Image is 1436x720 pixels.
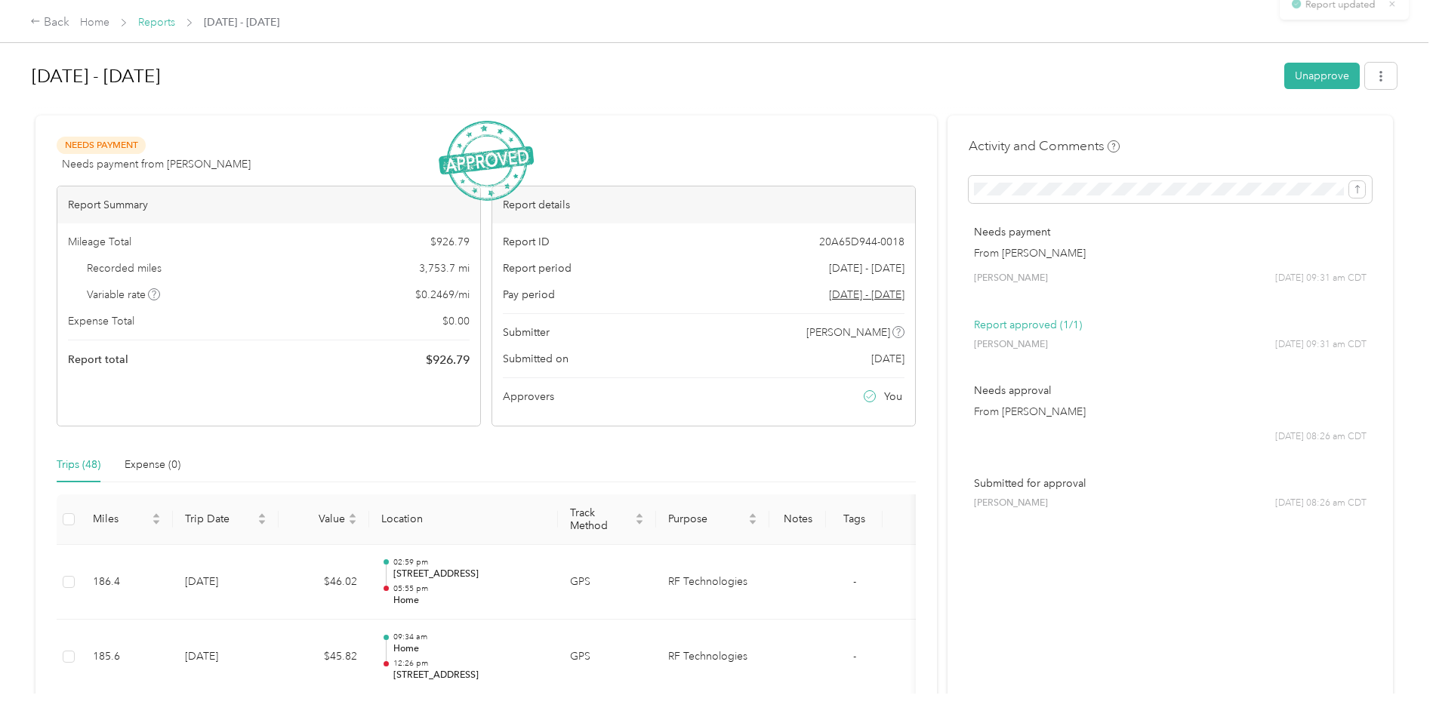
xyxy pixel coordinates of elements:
[826,494,883,545] th: Tags
[348,511,357,520] span: caret-up
[1275,272,1367,285] span: [DATE] 09:31 am CDT
[635,511,644,520] span: caret-up
[503,234,550,250] span: Report ID
[125,457,180,473] div: Expense (0)
[279,545,369,620] td: $46.02
[668,512,745,525] span: Purpose
[419,260,470,276] span: 3,753.7 mi
[974,497,1048,510] span: [PERSON_NAME]
[503,287,555,303] span: Pay period
[829,260,904,276] span: [DATE] - [DATE]
[974,245,1367,261] p: From [PERSON_NAME]
[635,518,644,527] span: caret-down
[279,620,369,695] td: $45.82
[656,494,769,545] th: Purpose
[257,518,267,527] span: caret-down
[1275,430,1367,444] span: [DATE] 08:26 am CDT
[430,234,470,250] span: $ 926.79
[81,545,173,620] td: 186.4
[974,272,1048,285] span: [PERSON_NAME]
[819,234,904,250] span: 20A65D944-0018
[348,518,357,527] span: caret-down
[1275,497,1367,510] span: [DATE] 08:26 am CDT
[558,494,656,545] th: Track Method
[748,518,757,527] span: caret-down
[185,512,254,525] span: Trip Date
[279,494,369,545] th: Value
[974,224,1367,240] p: Needs payment
[558,620,656,695] td: GPS
[656,545,769,620] td: RF Technologies
[829,287,904,303] span: Go to pay period
[503,260,572,276] span: Report period
[492,186,915,223] div: Report details
[32,58,1274,94] h1: Sep 1 - 30, 2025
[68,313,134,329] span: Expense Total
[57,137,146,154] span: Needs Payment
[426,351,470,369] span: $ 926.79
[393,642,546,656] p: Home
[1275,338,1367,352] span: [DATE] 09:31 am CDT
[503,389,554,405] span: Approvers
[393,568,546,581] p: [STREET_ADDRESS]
[204,14,279,30] span: [DATE] - [DATE]
[369,494,558,545] th: Location
[62,156,251,172] span: Needs payment from [PERSON_NAME]
[393,669,546,682] p: [STREET_ADDRESS]
[80,16,109,29] a: Home
[974,383,1367,398] p: Needs approval
[656,620,769,695] td: RF Technologies
[152,511,161,520] span: caret-up
[173,620,279,695] td: [DATE]
[68,234,131,250] span: Mileage Total
[257,511,267,520] span: caret-up
[503,325,550,340] span: Submitter
[68,352,128,368] span: Report total
[93,512,149,525] span: Miles
[393,632,546,642] p: 09:34 am
[969,137,1120,155] h4: Activity and Comments
[30,14,69,32] div: Back
[503,351,569,367] span: Submitted on
[393,583,546,594] p: 05:55 pm
[81,494,173,545] th: Miles
[393,594,546,608] p: Home
[439,121,534,202] img: ApprovedStamp
[81,620,173,695] td: 185.6
[173,545,279,620] td: [DATE]
[442,313,470,329] span: $ 0.00
[393,557,546,568] p: 02:59 pm
[884,389,902,405] span: You
[974,317,1367,333] p: Report approved (1/1)
[769,494,826,545] th: Notes
[1284,63,1360,89] button: Unapprove
[974,338,1048,352] span: [PERSON_NAME]
[853,575,856,588] span: -
[173,494,279,545] th: Trip Date
[871,351,904,367] span: [DATE]
[806,325,890,340] span: [PERSON_NAME]
[853,650,856,663] span: -
[974,404,1367,420] p: From [PERSON_NAME]
[152,518,161,527] span: caret-down
[87,287,161,303] span: Variable rate
[570,506,632,532] span: Track Method
[748,511,757,520] span: caret-up
[291,512,345,525] span: Value
[1351,635,1436,720] iframe: Everlance-gr Chat Button Frame
[558,545,656,620] td: GPS
[974,475,1367,491] p: Submitted for approval
[393,658,546,669] p: 12:26 pm
[138,16,175,29] a: Reports
[57,457,100,473] div: Trips (48)
[415,287,470,303] span: $ 0.2469 / mi
[87,260,162,276] span: Recorded miles
[57,186,480,223] div: Report Summary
